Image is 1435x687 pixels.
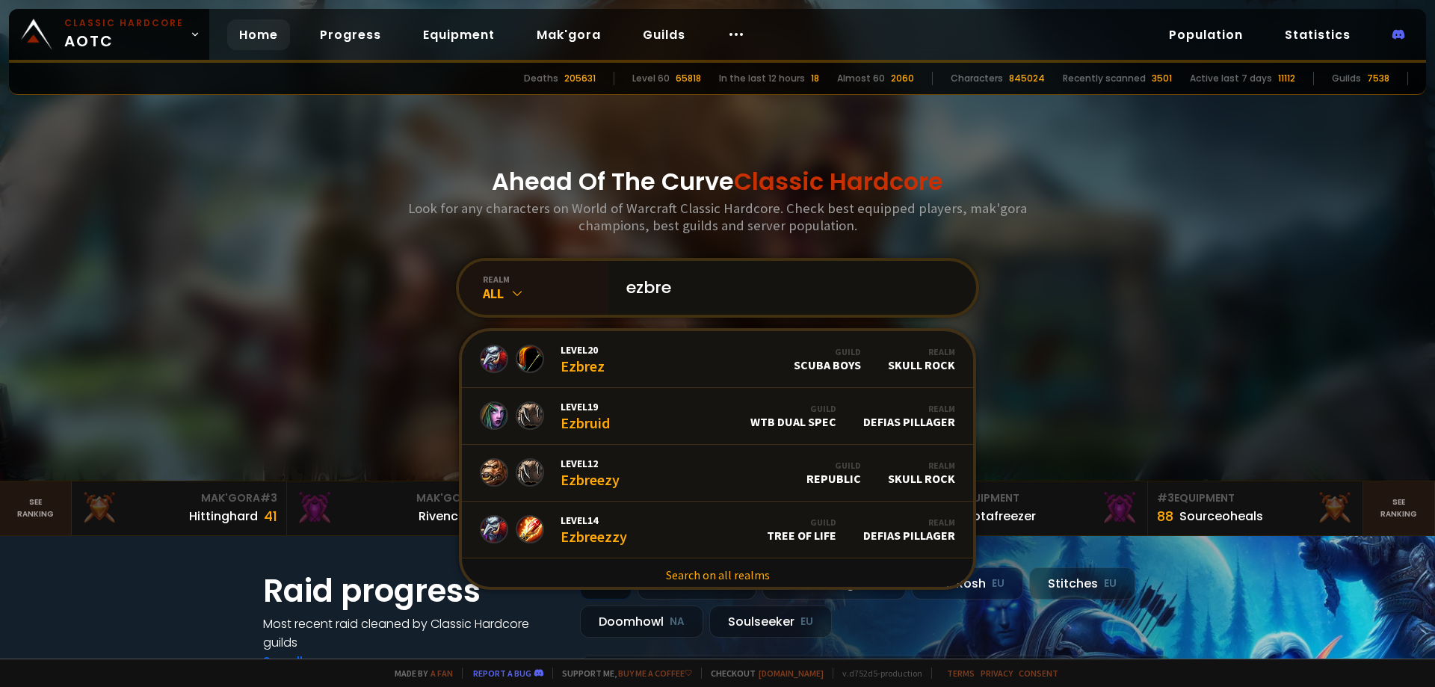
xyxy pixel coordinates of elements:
div: Deaths [524,72,558,85]
input: Search a character... [617,261,958,315]
span: Made by [386,668,453,679]
small: Classic Hardcore [64,16,184,30]
div: Guild [794,346,861,357]
a: Privacy [981,668,1013,679]
div: Hittinghard [189,507,258,526]
div: Guild [767,517,836,528]
div: Realm [888,346,955,357]
div: WTB Dual Spec [750,403,836,429]
div: realm [483,274,608,285]
div: Mak'Gora [296,490,493,506]
a: Mak'Gora#3Hittinghard41 [72,481,287,535]
div: Ezbrez [561,343,605,375]
div: Soulseeker [709,606,832,638]
div: Equipment [942,490,1138,506]
a: Consent [1019,668,1058,679]
span: AOTC [64,16,184,52]
div: Nek'Rosh [912,567,1023,600]
div: Defias Pillager [863,517,955,543]
a: Search on all realms [462,558,973,591]
div: 18 [811,72,819,85]
div: Tree of Life [767,517,836,543]
div: Sourceoheals [1179,507,1263,526]
a: Statistics [1273,19,1363,50]
div: 845024 [1009,72,1045,85]
a: Equipment [411,19,507,50]
div: Guild [750,403,836,414]
a: Report a bug [473,668,531,679]
span: Level 14 [561,514,627,527]
div: Ezbreezzy [561,514,627,546]
div: Characters [951,72,1003,85]
a: [DOMAIN_NAME] [759,668,824,679]
h1: Raid progress [263,567,562,614]
div: Ezbreezy [561,457,620,489]
a: Progress [308,19,393,50]
a: See all progress [263,653,360,670]
div: 2060 [891,72,914,85]
div: Level 60 [632,72,670,85]
span: Support me, [552,668,692,679]
h4: Most recent raid cleaned by Classic Hardcore guilds [263,614,562,652]
div: 7538 [1367,72,1389,85]
span: Level 19 [561,400,610,413]
div: Recently scanned [1063,72,1146,85]
a: Seeranking [1363,481,1435,535]
div: Scuba Boys [794,346,861,372]
a: Level14EzbreezzyGuildTree of LifeRealmDefias Pillager [462,502,973,558]
small: NA [670,614,685,629]
div: Doomhowl [580,606,703,638]
div: Notafreezer [964,507,1036,526]
span: Classic Hardcore [734,164,943,198]
h1: Ahead Of The Curve [492,164,943,200]
small: EU [1104,576,1117,591]
div: 205631 [564,72,596,85]
a: #3Equipment88Sourceoheals [1148,481,1363,535]
div: 65818 [676,72,701,85]
a: a fan [430,668,453,679]
div: Skull Rock [888,460,955,486]
div: Guild [806,460,861,471]
span: # 3 [1157,490,1174,505]
div: Guilds [1332,72,1361,85]
div: Defias Pillager [863,403,955,429]
div: Realm [863,517,955,528]
a: Level20EzbrezGuildScuba BoysRealmSkull Rock [462,331,973,388]
span: Level 12 [561,457,620,470]
div: Realm [888,460,955,471]
a: Level12EzbreezyGuildRepublicRealmSkull Rock [462,445,973,502]
h3: Look for any characters on World of Warcraft Classic Hardcore. Check best equipped players, mak'g... [402,200,1033,234]
a: Level19EzbruidGuildWTB Dual SpecRealmDefias Pillager [462,388,973,445]
div: 3501 [1152,72,1172,85]
div: All [483,285,608,302]
a: Mak'gora [525,19,613,50]
div: 88 [1157,506,1173,526]
a: #2Equipment88Notafreezer [933,481,1148,535]
a: Mak'Gora#2Rivench100 [287,481,502,535]
div: 41 [264,506,277,526]
span: # 3 [260,490,277,505]
a: Classic HardcoreAOTC [9,9,209,60]
a: Guilds [631,19,697,50]
a: Home [227,19,290,50]
span: v. d752d5 - production [833,668,922,679]
div: In the last 12 hours [719,72,805,85]
small: EU [992,576,1004,591]
div: Active last 7 days [1190,72,1272,85]
div: Equipment [1157,490,1354,506]
a: Population [1157,19,1255,50]
div: Almost 60 [837,72,885,85]
div: Mak'Gora [81,490,277,506]
div: Realm [863,403,955,414]
div: 11112 [1278,72,1295,85]
div: Stitches [1029,567,1135,600]
div: Rivench [419,507,466,526]
a: Terms [947,668,975,679]
small: EU [800,614,813,629]
div: Ezbruid [561,400,610,432]
span: Level 20 [561,343,605,357]
div: Republic [806,460,861,486]
span: Checkout [701,668,824,679]
a: Buy me a coffee [618,668,692,679]
div: Skull Rock [888,346,955,372]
